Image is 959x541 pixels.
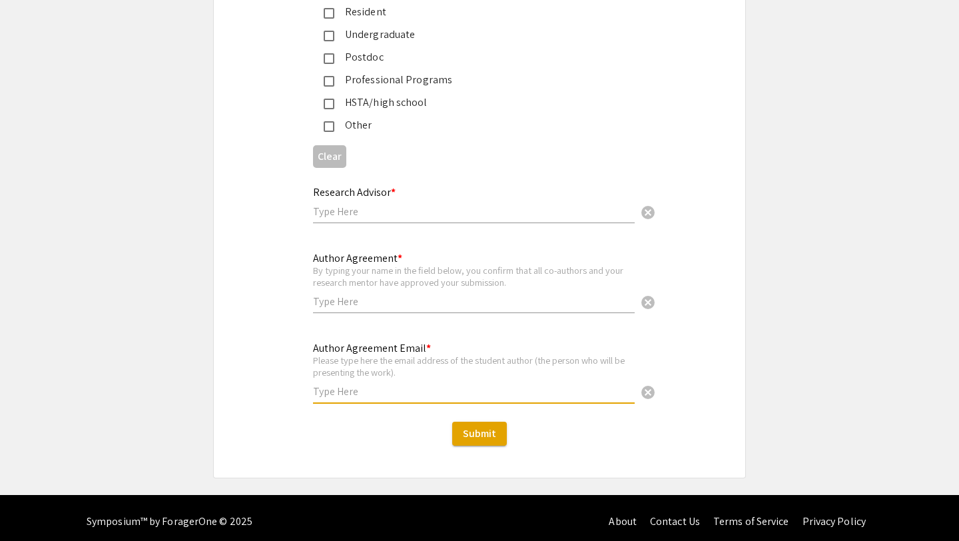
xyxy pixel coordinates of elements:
span: cancel [640,294,656,310]
div: By typing your name in the field below, you confirm that all co-authors and your research mentor ... [313,265,635,288]
span: Submit [463,426,496,440]
div: Postdoc [334,49,614,65]
a: About [609,514,637,528]
a: Privacy Policy [802,514,866,528]
mat-label: Research Advisor [313,185,396,199]
input: Type Here [313,384,635,398]
mat-label: Author Agreement [313,251,402,265]
div: HSTA/high school [334,95,614,111]
span: cancel [640,205,656,221]
button: Submit [452,422,507,446]
div: Please type here the email address of the student author (the person who will be presenting the w... [313,354,635,378]
input: Type Here [313,205,635,219]
input: Type Here [313,294,635,308]
iframe: Chat [10,481,57,531]
span: cancel [640,384,656,400]
div: Other [334,117,614,133]
button: Clear [635,199,661,225]
div: Undergraduate [334,27,614,43]
div: Professional Programs [334,72,614,88]
a: Contact Us [650,514,700,528]
a: Terms of Service [713,514,789,528]
div: Resident [334,4,614,20]
button: Clear [635,288,661,315]
mat-label: Author Agreement Email [313,341,431,355]
button: Clear [635,378,661,405]
button: Clear [313,145,346,167]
